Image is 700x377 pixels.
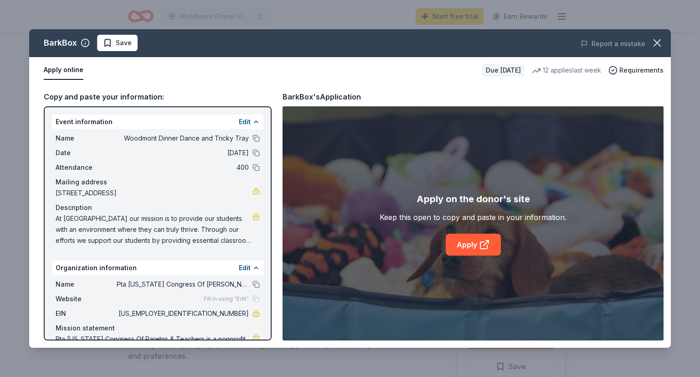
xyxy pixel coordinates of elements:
[446,234,501,256] a: Apply
[532,65,601,76] div: 12 applies last week
[97,35,138,51] button: Save
[283,91,361,103] div: BarkBox's Application
[56,177,260,188] div: Mailing address
[239,262,251,273] button: Edit
[44,61,83,80] button: Apply online
[56,188,252,199] span: [STREET_ADDRESS]
[581,38,645,49] button: Report a mistake
[52,115,263,129] div: Event information
[417,192,530,206] div: Apply on the donor's site
[52,261,263,275] div: Organization information
[619,65,664,76] span: Requirements
[44,91,272,103] div: Copy and paste your information:
[116,37,132,48] span: Save
[44,36,77,50] div: BarkBox
[56,279,117,290] span: Name
[56,162,117,173] span: Attendance
[56,202,260,213] div: Description
[482,64,525,77] div: Due [DATE]
[56,308,117,319] span: EIN
[608,65,664,76] button: Requirements
[117,147,249,158] span: [DATE]
[56,133,117,144] span: Name
[56,213,252,246] span: At [GEOGRAPHIC_DATA] our mission is to provide our students with an environment where they can tr...
[117,133,249,144] span: Woodmont Dinner Dance and Tricky Tray
[380,212,566,223] div: Keep this open to copy and paste in your information.
[56,147,117,158] span: Date
[56,334,252,367] span: Pta [US_STATE] Congress Of Paretns & Teachers is a nonprofit organization focused on education. I...
[117,308,249,319] span: [US_EMPLOYER_IDENTIFICATION_NUMBER]
[204,295,249,303] span: Fill in using "Edit"
[239,116,251,127] button: Edit
[56,323,260,334] div: Mission statement
[56,293,117,304] span: Website
[117,162,249,173] span: 400
[117,279,249,290] span: Pta [US_STATE] Congress Of [PERSON_NAME] & Teachers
